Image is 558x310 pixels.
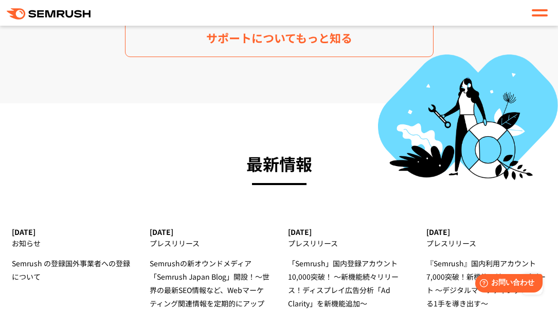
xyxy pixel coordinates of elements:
div: お知らせ [12,236,132,250]
iframe: Help widget launcher [466,270,547,299]
h3: 最新情報 [12,150,547,177]
span: 『Semrush』国内利用アカウント7,000突破！新機能、続々アップデート ～デジタルマーケティングの次なる1手を導き出す～ [426,258,546,308]
div: [DATE] [426,228,547,236]
div: [DATE] [150,228,270,236]
a: サポートについてもっと知る [125,19,434,57]
a: [DATE] プレスリリース 『Semrush』国内利用アカウント7,000突破！新機能、続々アップデート ～デジタルマーケティングの次なる1手を導き出す～ [426,228,547,310]
span: Semrush の登録国外事業者への登録について [12,258,130,282]
div: [DATE] [12,228,132,236]
div: [DATE] [288,228,408,236]
span: サポートについてもっと知る [206,29,352,47]
div: プレスリリース [288,236,408,250]
div: プレスリリース [426,236,547,250]
span: 「Semrush」国内登録アカウント10,000突破！ ～新機能続々リリース！ディスプレイ広告分析「Ad Clarity」を新機能追加～ [288,258,399,308]
a: [DATE] プレスリリース 「Semrush」国内登録アカウント10,000突破！ ～新機能続々リリース！ディスプレイ広告分析「Ad Clarity」を新機能追加～ [288,228,408,310]
a: [DATE] お知らせ Semrush の登録国外事業者への登録について [12,228,132,283]
div: プレスリリース [150,236,270,250]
